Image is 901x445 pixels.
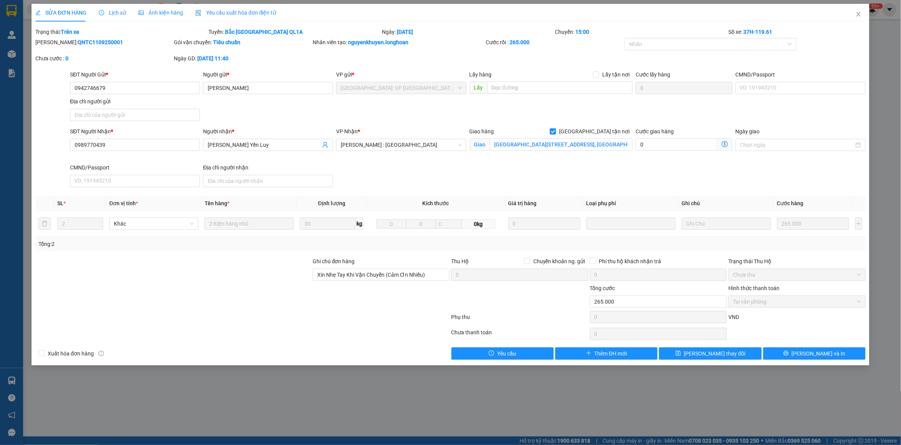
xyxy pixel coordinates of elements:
[470,128,494,134] span: Giao hàng
[777,200,804,206] span: Cước hàng
[733,269,861,281] span: Chưa thu
[733,296,861,307] span: Tại văn phòng
[489,350,494,357] span: exclamation-circle
[508,200,537,206] span: Giá trị hàng
[203,70,333,79] div: Người gửi
[376,219,406,229] input: D
[322,142,328,148] span: user-add
[35,28,208,36] div: Trạng thái:
[679,196,774,211] th: Ghi chú
[486,38,623,46] div: Cước rồi :
[70,70,200,79] div: SĐT Người Gửi
[138,10,183,16] span: Ảnh kiện hàng
[777,218,849,230] input: 0
[397,29,413,35] b: [DATE]
[728,314,739,320] span: VND
[848,4,869,25] button: Close
[381,28,555,36] div: Ngày:
[487,81,633,94] input: Dọc đường
[356,218,363,230] span: kg
[341,139,461,151] span: Hồ Chí Minh : Kho Quận 12
[682,218,771,230] input: Ghi Chú
[636,128,674,134] label: Cước giao hàng
[423,200,449,206] span: Kích thước
[740,141,854,149] input: Ngày giao
[65,55,68,61] b: 0
[38,218,51,230] button: delete
[684,349,746,358] span: [PERSON_NAME] thay đổi
[599,70,633,79] span: Lấy tận nơi
[556,127,633,136] span: [GEOGRAPHIC_DATA] tận nơi
[70,163,200,172] div: CMND/Passport
[856,11,862,17] span: close
[35,10,41,15] span: edit
[114,218,194,229] span: Khác
[61,29,79,35] b: Trên xe
[208,28,381,36] div: Tuyến:
[590,285,615,291] span: Tổng cước
[35,10,87,16] span: SỬA ĐƠN HÀNG
[555,28,728,36] div: Chuyến:
[470,81,487,94] span: Lấy
[98,351,104,356] span: info-circle
[336,70,466,79] div: VP gửi
[225,29,303,35] b: Bắc [GEOGRAPHIC_DATA] QL1A
[450,313,589,326] div: Phụ thu
[70,97,200,106] div: Địa chỉ người gửi
[595,349,627,358] span: Thêm ĐH mới
[451,258,469,264] span: Thu Hộ
[138,10,144,15] span: picture
[530,257,588,266] span: Chuyển khoản ng. gửi
[470,138,490,151] span: Giao
[510,39,530,45] b: 265.000
[57,200,63,206] span: SL
[728,28,866,36] div: Số xe:
[35,54,172,63] div: Chưa cước :
[855,218,863,230] button: plus
[728,285,779,291] label: Hình thức thanh toán
[203,175,333,187] input: Địa chỉ của người nhận
[490,138,633,151] input: Giao tận nơi
[203,163,333,172] div: Địa chỉ người nhận
[313,258,355,264] label: Ghi chú đơn hàng
[336,128,358,134] span: VP Nhận
[743,29,772,35] b: 37H-119.61
[78,39,123,45] b: QNTC1109250001
[763,347,866,360] button: printer[PERSON_NAME] và In
[636,71,670,78] label: Cước lấy hàng
[99,10,104,15] span: clock-circle
[38,240,348,248] div: Tổng: 2
[497,349,516,358] span: Yêu cầu
[205,218,294,230] input: VD: Bàn, Ghế
[195,10,202,16] img: icon
[728,257,865,266] div: Trạng thái Thu Hộ
[99,10,126,16] span: Lịch sử
[70,127,200,136] div: SĐT Người Nhận
[174,38,311,46] div: Gói vận chuyển:
[406,219,436,229] input: R
[555,347,658,360] button: plusThêm ĐH mới
[676,350,681,357] span: save
[596,257,665,266] span: Phí thu hộ khách nhận trả
[636,138,718,151] input: Cước giao hàng
[435,219,462,229] input: C
[195,10,276,16] span: Yêu cầu xuất hóa đơn điện tử
[213,39,240,45] b: Tiêu chuẩn
[722,141,728,147] span: dollar-circle
[783,350,789,357] span: printer
[462,219,495,229] span: 0kg
[45,349,97,358] span: Xuất hóa đơn hàng
[508,218,580,230] input: 0
[35,38,172,46] div: [PERSON_NAME]:
[174,54,311,63] div: Ngày GD:
[313,38,485,46] div: Nhân viên tạo:
[450,328,589,342] div: Chưa thanh toán
[470,71,492,78] span: Lấy hàng
[736,128,760,134] label: Ngày giao
[205,200,230,206] span: Tên hàng
[348,39,408,45] b: nguyenkhuyen.longhoan
[792,349,846,358] span: [PERSON_NAME] và In
[583,196,679,211] th: Loại phụ phí
[576,29,590,35] b: 15:00
[341,82,461,94] span: Quảng Ngãi: VP Trường Chinh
